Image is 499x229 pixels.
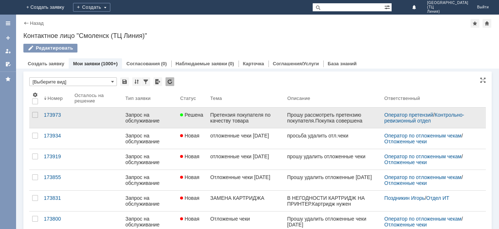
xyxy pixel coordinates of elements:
[165,77,174,86] div: Обновлять список
[427,9,468,14] span: Линия)
[328,61,357,66] a: База знаний
[384,96,420,101] div: Ответственный
[384,154,461,159] a: Оператор по отложенным чекам
[381,89,480,108] th: Ответственный
[177,89,207,108] th: Статус
[125,174,174,186] div: Запрос на обслуживание
[41,170,72,190] a: 173855
[180,112,203,118] span: Решена
[384,112,433,118] a: Оператор претензий
[44,112,69,118] div: 173973
[180,96,196,101] div: Статус
[180,133,199,139] span: Новая
[125,154,174,165] div: Запрос на обслуживание
[384,216,461,222] a: Оператор по отложенным чекам
[125,133,174,144] div: Запрос на обслуживание
[122,128,177,149] a: Запрос на обслуживание
[384,3,392,10] span: Расширенный поиск
[210,96,222,101] div: Тема
[210,174,281,180] div: Отложенные чеки [DATE]
[75,93,114,104] div: Осталось на решение
[122,170,177,190] a: Запрос на обслуживание
[23,32,492,39] div: Контактное лицо "Смоленск (ТЦ Линия)"
[207,108,284,128] a: Претензия покупателя по качеству товара
[207,149,284,170] a: отложенные чеки [DATE]
[41,108,72,128] a: 173973
[207,191,284,211] a: ЗАМЕНА КАРТРИДЖА
[384,174,461,180] a: Оператор по отложенным чекам
[426,195,449,201] a: Отдел ИТ
[384,154,477,165] div: /
[2,58,14,70] a: Мои согласования
[384,159,427,165] a: Отложенные чеки
[384,195,425,201] a: Поздникин Игорь
[125,96,151,101] div: Тип заявки
[384,133,477,144] div: /
[427,5,468,9] span: (ТЦ
[2,45,14,57] a: Мои заявки
[32,92,38,98] span: Настройки
[207,128,284,149] a: отложенные чеки [DATE]
[120,77,129,86] div: Сохранить вид
[141,77,150,86] div: Фильтрация...
[384,216,477,228] div: /
[287,96,310,101] div: Описание
[384,174,477,186] div: /
[207,89,284,108] th: Тема
[210,112,281,124] div: Претензия покупателя по качеству товара
[126,61,160,66] a: Согласования
[41,191,72,211] a: 173831
[44,216,69,222] div: 173800
[177,170,207,190] a: Новая
[122,89,177,108] th: Тип заявки
[210,133,281,139] div: отложенные чеки [DATE]
[384,180,427,186] a: Отложенные чеки
[210,216,281,222] div: Отложеные чеки
[161,61,167,66] div: (0)
[384,222,427,228] a: Отложенные чеки
[28,61,64,66] a: Создать заявку
[384,195,477,201] div: /
[153,77,162,86] div: Экспорт списка
[176,61,227,66] a: Наблюдаемые заявки
[210,195,281,201] div: ЗАМЕНА КАРТРИДЖА
[180,154,199,159] span: Новая
[180,216,199,222] span: Новая
[73,3,110,12] div: Создать
[41,149,72,170] a: 173919
[177,191,207,211] a: Новая
[125,112,174,124] div: Запрос на обслуживание
[483,19,491,28] div: Сделать домашней страницей
[122,149,177,170] a: Запрос на обслуживание
[30,20,43,26] a: Назад
[41,89,72,108] th: Номер
[207,170,284,190] a: Отложенные чеки [DATE]
[273,61,319,66] a: Соглашения/Услуги
[125,195,174,207] div: Запрос на обслуживание
[180,195,199,201] span: Новая
[384,139,427,144] a: Отложенные чеки
[101,61,118,66] div: (1000+)
[177,108,207,128] a: Решена
[210,154,281,159] div: отложенные чеки [DATE]
[177,149,207,170] a: Новая
[480,77,486,83] div: На всю страницу
[427,1,468,5] span: [GEOGRAPHIC_DATA]
[122,108,177,128] a: Запрос на обслуживание
[44,195,69,201] div: 173831
[132,77,141,86] div: Сортировка...
[180,174,199,180] span: Новая
[73,61,100,66] a: Мои заявки
[44,174,69,180] div: 173855
[122,191,177,211] a: Запрос на обслуживание
[471,19,479,28] div: Добавить в избранное
[384,112,477,124] div: /
[44,133,69,139] div: 173934
[384,112,464,124] a: Контрольно-ревизионный отдел
[2,32,14,44] a: Создать заявку
[41,128,72,149] a: 173934
[177,128,207,149] a: Новая
[72,89,122,108] th: Осталось на решение
[384,133,461,139] a: Оператор по отложенным чекам
[125,216,174,228] div: Запрос на обслуживание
